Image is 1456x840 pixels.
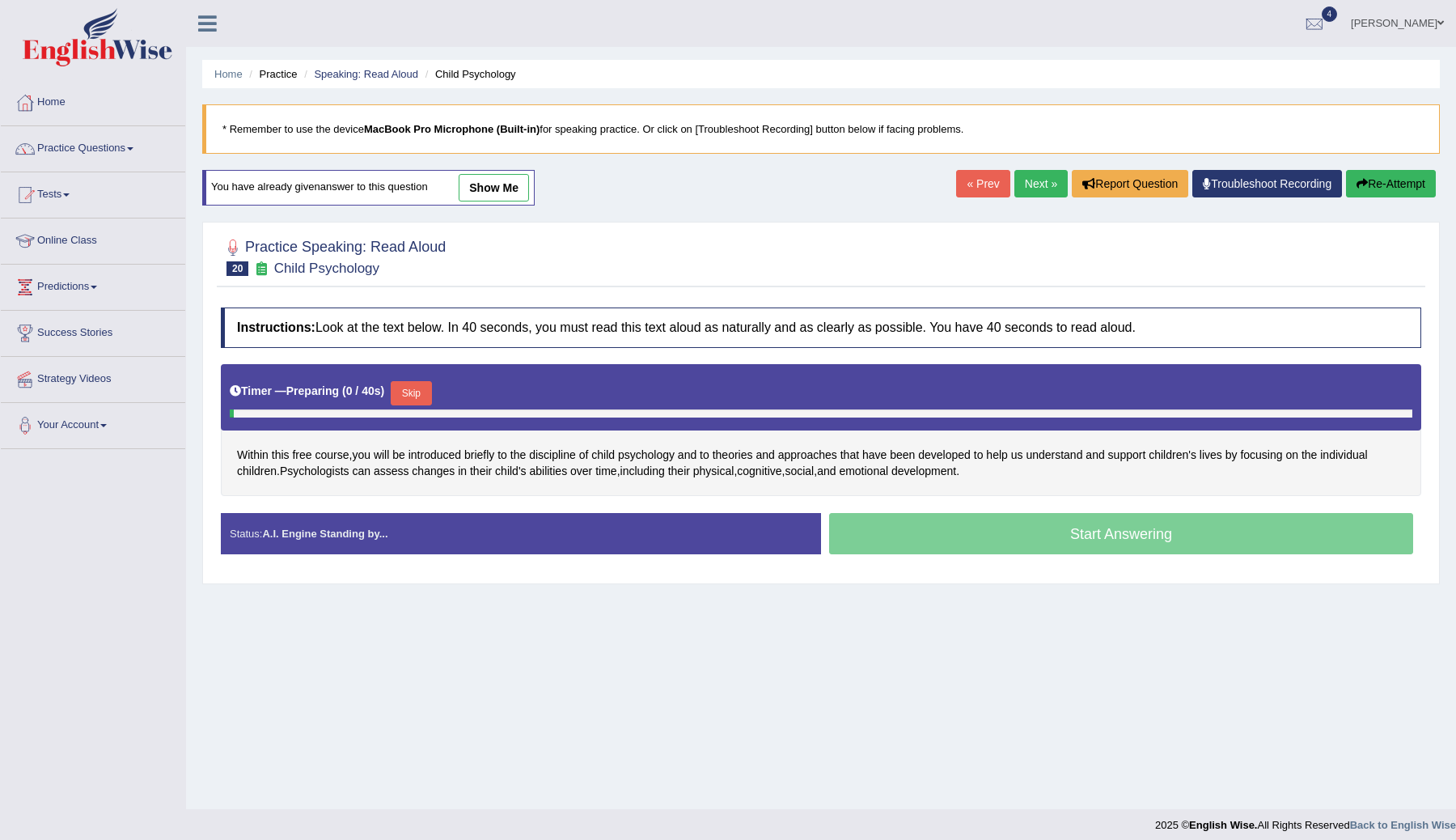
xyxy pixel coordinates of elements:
span: Click to see word definition [918,447,971,464]
h5: Timer — [230,385,384,397]
span: Click to see word definition [678,447,696,464]
small: Exam occurring question [252,261,269,277]
b: Instructions: [237,320,315,334]
span: Click to see word definition [237,463,277,480]
span: Click to see word definition [1026,447,1082,464]
div: You have already given answer to this question [202,170,535,206]
span: Click to see word definition [891,463,956,480]
a: Success Stories [1,311,185,351]
span: Click to see word definition [1302,447,1317,464]
span: Click to see word definition [1285,447,1298,464]
span: Click to see word definition [591,447,615,464]
span: Click to see word definition [470,463,492,480]
blockquote: * Remember to use the device for speaking practice. Or click on [Troubleshoot Recording] button b... [202,104,1440,154]
h4: Look at the text below. In 40 seconds, you must read this text aloud as naturally and as clearly ... [221,308,1421,348]
a: Your Account [1,403,185,443]
h2: Practice Speaking: Read Aloud [221,235,446,276]
b: Preparing [286,384,339,397]
span: Click to see word definition [1240,447,1282,464]
span: Click to see word definition [292,447,311,464]
span: Click to see word definition [1225,447,1238,464]
span: Click to see word definition [839,463,888,480]
span: Click to see word definition [693,463,734,480]
a: Home [1,80,185,121]
span: Click to see word definition [817,463,836,480]
span: Click to see word definition [280,463,349,480]
span: Click to see word definition [570,463,592,480]
span: Click to see word definition [1320,447,1367,464]
strong: A.I. Engine Standing by... [262,528,387,540]
span: Click to see word definition [408,447,461,464]
a: Tests [1,172,185,213]
a: show me [459,174,529,202]
span: Click to see word definition [315,447,349,464]
strong: English Wise. [1189,819,1257,831]
span: Click to see word definition [785,463,814,480]
span: Click to see word definition [412,463,455,480]
span: Click to see word definition [1108,447,1146,464]
span: Click to see word definition [510,447,526,464]
div: Status: [221,513,821,554]
span: Click to see word definition [352,447,370,464]
span: Click to see word definition [890,447,915,464]
span: Click to see word definition [529,463,567,480]
li: Child Psychology [421,66,516,82]
span: Click to see word definition [374,447,389,464]
span: Click to see word definition [458,463,467,480]
span: Click to see word definition [840,447,859,464]
b: MacBook Pro Microphone (Built-in) [364,123,540,135]
a: Strategy Videos [1,357,185,397]
span: Click to see word definition [272,447,290,464]
a: Practice Questions [1,126,185,167]
span: Click to see word definition [595,463,616,480]
span: Click to see word definition [986,447,1007,464]
b: 0 / 40s [346,384,381,397]
a: Predictions [1,265,185,305]
span: Click to see word definition [862,447,887,464]
b: ) [381,384,385,397]
a: Back to English Wise [1350,819,1456,831]
span: Click to see word definition [529,447,576,464]
span: Click to see word definition [700,447,709,464]
span: Click to see word definition [374,463,409,480]
small: Child Psychology [274,261,379,276]
span: Click to see word definition [495,463,526,480]
a: Speaking: Read Aloud [314,68,418,80]
span: Click to see word definition [1149,447,1196,464]
span: 20 [226,261,248,276]
span: Click to see word definition [668,463,690,480]
span: Click to see word definition [352,463,370,480]
div: , . , , , , . [221,364,1421,496]
div: 2025 © All Rights Reserved [1155,809,1456,833]
span: Click to see word definition [1200,447,1222,464]
a: Troubleshoot Recording [1192,170,1342,197]
span: Click to see word definition [464,447,494,464]
span: 4 [1322,6,1338,22]
a: Next » [1014,170,1068,197]
span: Click to see word definition [618,447,675,464]
a: Online Class [1,218,185,259]
li: Practice [245,66,297,82]
span: Click to see word definition [620,463,665,480]
a: Home [214,68,243,80]
span: Click to see word definition [974,447,984,464]
b: ( [342,384,346,397]
span: Click to see word definition [579,447,589,464]
span: Click to see word definition [497,447,507,464]
button: Re-Attempt [1346,170,1436,197]
button: Skip [391,381,431,405]
span: Click to see word definition [778,447,837,464]
span: Click to see word definition [1011,447,1023,464]
span: Click to see word definition [237,447,269,464]
span: Click to see word definition [1086,447,1104,464]
span: Click to see word definition [737,463,781,480]
span: Click to see word definition [713,447,753,464]
a: « Prev [956,170,1009,197]
span: Click to see word definition [392,447,405,464]
button: Report Question [1072,170,1188,197]
span: Click to see word definition [756,447,774,464]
